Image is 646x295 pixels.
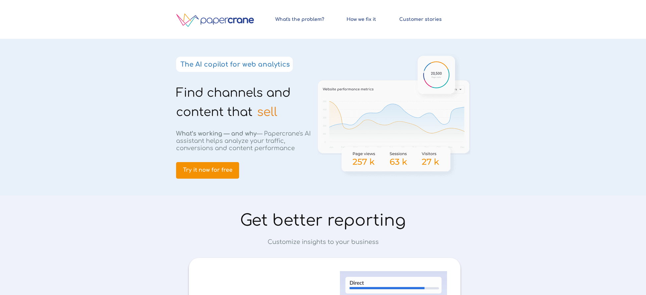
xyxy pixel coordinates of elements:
span: How we fix it [341,17,382,22]
span: Customer stories [396,17,445,22]
span: What's the problem? [273,17,327,22]
strong: What’s working — and why [176,130,257,137]
a: Customer stories [396,14,445,25]
span: — Papercrane's AI assistant helps analyze your traffic, conversions and content performance [176,130,311,151]
a: How we fix it [341,14,382,25]
a: Try it now for free [176,162,239,179]
span: Customize insights to your business [268,239,379,245]
span: Get better reporting [240,212,406,229]
span: Find channels and content that [176,86,291,119]
a: What's the problem? [273,14,327,25]
span: sell [257,105,277,119]
strong: The AI copilot for web analytics [180,61,290,68]
span: Try it now for free [176,167,239,173]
